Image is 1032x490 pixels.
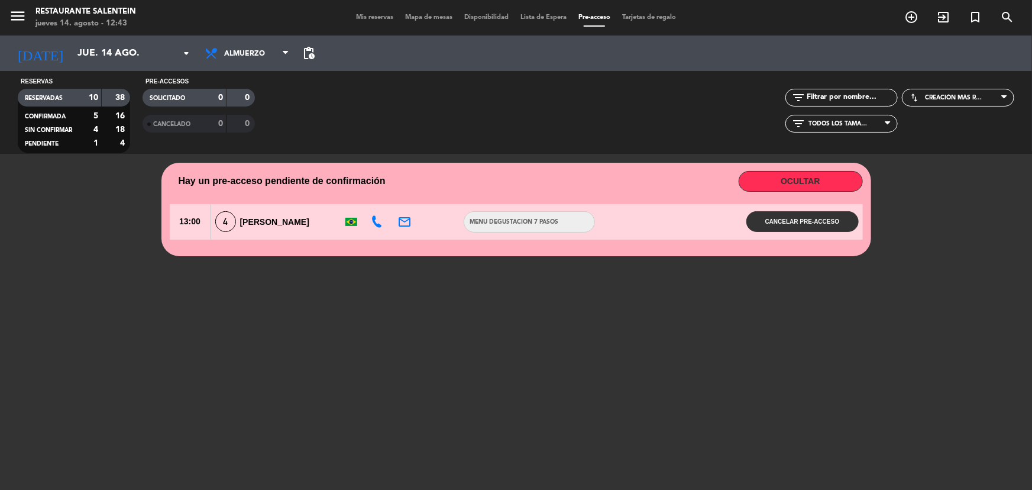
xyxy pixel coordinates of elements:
[35,18,136,30] div: jueves 14. agosto - 12:43
[145,77,189,86] label: Pre-accesos
[458,14,515,21] span: Disponibilidad
[9,7,27,25] i: menu
[572,14,616,21] span: Pre-acceso
[170,204,211,240] span: 13:00
[464,217,565,227] span: MENU DEGUSTACION 7 PASOS
[179,173,386,189] span: Hay un pre-acceso pendiente de confirmación
[224,43,280,65] span: Almuerzo
[350,14,399,21] span: Mis reservas
[21,77,53,86] label: Reservas
[245,120,253,128] strong: 0
[121,139,128,147] strong: 4
[143,89,255,107] filter-checkbox: EARLY_ACCESS_REQUESTED
[515,14,572,21] span: Lista de Espera
[116,112,128,120] strong: 16
[302,46,316,60] span: pending_actions
[150,95,185,101] span: Solicitado
[399,14,458,21] span: Mapa de mesas
[179,46,193,60] i: arrow_drop_down
[240,217,309,227] span: [PERSON_NAME]
[791,91,805,105] i: filter_list
[218,120,223,128] strong: 0
[116,125,128,134] strong: 18
[93,125,98,134] strong: 4
[808,120,868,127] span: Todos los tamaños
[936,10,950,24] i: exit_to_app
[25,141,59,147] span: Pendiente
[739,171,863,192] button: OCULTAR
[93,112,98,120] strong: 5
[218,94,223,102] strong: 0
[9,7,27,29] button: menu
[968,10,982,24] i: turned_in_not
[805,91,897,104] input: Filtrar por nombre...
[89,94,98,102] strong: 10
[1000,10,1014,24] i: search
[25,114,66,120] span: CONFIRMADA
[153,121,190,127] span: Cancelado
[397,215,412,229] i: email
[215,211,236,232] span: 4
[116,94,128,102] strong: 38
[746,211,859,232] button: Cancelar pre-acceso
[9,40,72,66] i: [DATE]
[93,139,98,147] strong: 1
[616,14,682,21] span: Tarjetas de regalo
[245,94,253,102] strong: 0
[35,6,136,18] div: Restaurante Salentein
[25,127,72,133] span: SIN CONFIRMAR
[925,94,984,101] span: Creación más reciente
[25,95,63,101] span: RESERVADAS
[904,10,918,24] i: add_circle_outline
